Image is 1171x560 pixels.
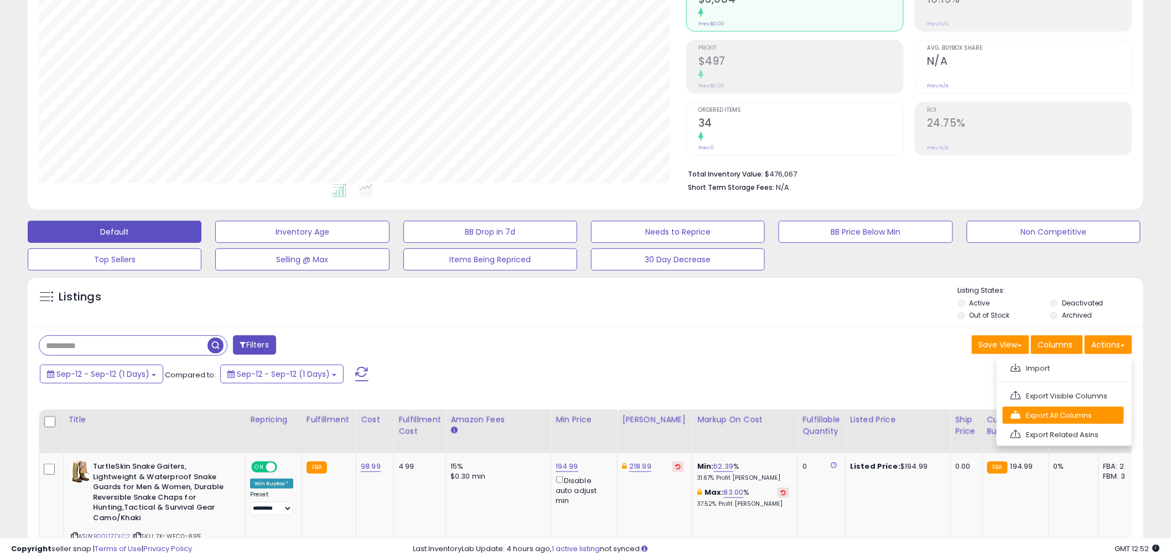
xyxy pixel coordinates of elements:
a: 98.99 [361,461,381,472]
span: ON [252,463,266,472]
strong: Copyright [11,543,51,554]
b: Max: [704,487,724,497]
div: Title [68,414,241,426]
p: Listing States: [958,286,1143,296]
small: Prev: N/A [927,20,949,27]
b: Total Inventory Value: [688,169,763,179]
span: Avg. Buybox Share [927,45,1132,51]
div: Cost [361,414,389,426]
div: 4.99 [398,462,437,471]
button: Selling @ Max [215,248,389,271]
div: Fulfillment Cost [398,414,441,437]
div: Preset: [250,491,293,516]
span: Ordered Items [698,107,903,113]
small: Amazon Fees. [450,426,457,435]
span: OFF [276,463,293,472]
button: 30 Day Decrease [591,248,765,271]
p: 37.52% Profit [PERSON_NAME] [697,500,789,508]
a: 218.99 [629,461,651,472]
div: Current Buybox Price [987,414,1044,437]
h2: $497 [698,55,903,70]
small: FBA [987,462,1008,474]
small: Prev: 0 [698,144,714,151]
button: Non Competitive [967,221,1141,243]
div: Ship Price [955,414,977,437]
b: Min: [697,461,714,471]
h2: 24.75% [927,117,1132,132]
div: 0% [1054,462,1090,471]
label: Archived [1062,310,1092,320]
div: Repricing [250,414,297,426]
div: % [697,488,789,508]
div: Win BuyBox * [250,479,293,489]
div: % [697,462,789,482]
button: Filters [233,335,276,355]
small: Prev: $0.00 [698,20,724,27]
li: $476,067 [688,167,1124,180]
div: Markup on Cost [697,414,793,426]
button: Items Being Repriced [403,248,577,271]
div: FBM: 3 [1103,471,1140,481]
a: 194.99 [556,461,578,472]
h2: N/A [927,55,1132,70]
button: Columns [1031,335,1083,354]
b: Listed Price: [850,461,900,471]
div: $0.30 min [450,471,542,481]
a: 83.00 [724,487,744,498]
span: | SKU: 7K-WFC0-81PE [132,532,201,541]
span: Compared to: [165,370,216,380]
button: Actions [1085,335,1132,354]
span: Sep-12 - Sep-12 (1 Days) [56,369,149,380]
small: Prev: $0.00 [698,82,724,89]
a: Export All Columns [1003,407,1124,424]
button: BB Price Below Min [779,221,952,243]
div: seller snap | | [11,544,192,554]
button: Needs to Reprice [591,221,765,243]
div: Last InventoryLab Update: 4 hours ago, not synced. [413,544,1160,554]
a: 62.39 [714,461,734,472]
h5: Listings [59,289,101,305]
label: Out of Stock [970,310,1010,320]
div: 15% [450,462,542,471]
button: BB Drop in 7d [403,221,577,243]
div: $194.99 [850,462,942,471]
span: Columns [1038,339,1073,350]
a: 1 active listing [552,543,600,554]
div: Listed Price [850,414,946,426]
div: [PERSON_NAME] [622,414,688,426]
b: Short Term Storage Fees: [688,183,774,192]
label: Deactivated [1062,298,1103,308]
label: Active [970,298,990,308]
button: Save View [972,335,1029,354]
span: Profit [698,45,903,51]
a: B00ITZDLC2 [94,532,131,541]
div: Fulfillable Quantity [802,414,841,437]
div: Min Price [556,414,613,426]
a: Terms of Use [95,543,142,554]
span: ROI [927,107,1132,113]
button: Default [28,221,201,243]
div: Disable auto adjust min [556,474,609,506]
b: TurtleSkin Snake Gaiters, Lightweight & Waterproof Snake Guards for Men & Women, Durable Reversib... [93,462,227,526]
button: Sep-12 - Sep-12 (1 Days) [40,365,163,383]
small: Prev: N/A [927,82,949,89]
div: Amazon Fees [450,414,546,426]
div: Fulfillment [307,414,351,426]
h2: 34 [698,117,903,132]
button: Inventory Age [215,221,389,243]
span: 2025-09-12 12:52 GMT [1115,543,1160,554]
img: 51Ly3DHYYQL._SL40_.jpg [71,462,90,484]
button: Sep-12 - Sep-12 (1 Days) [220,365,344,383]
th: The percentage added to the cost of goods (COGS) that forms the calculator for Min & Max prices. [693,409,798,453]
div: 0.00 [955,462,973,471]
a: Export Visible Columns [1003,387,1124,405]
span: Sep-12 - Sep-12 (1 Days) [237,369,330,380]
a: Export Related Asins [1003,426,1124,443]
small: FBA [307,462,327,474]
div: FBA: 2 [1103,462,1140,471]
a: Privacy Policy [143,543,192,554]
a: Import [1003,360,1124,377]
div: 0 [802,462,837,471]
span: 194.99 [1011,461,1033,471]
small: Prev: N/A [927,144,949,151]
